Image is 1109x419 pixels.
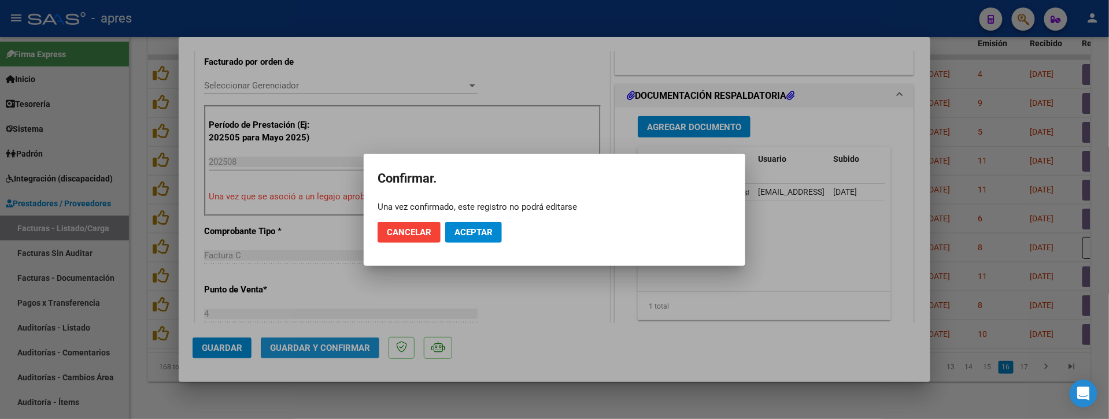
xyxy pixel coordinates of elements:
[378,222,441,243] button: Cancelar
[378,201,731,213] div: Una vez confirmado, este registro no podrá editarse
[445,222,502,243] button: Aceptar
[387,227,431,238] span: Cancelar
[1070,380,1097,407] div: Open Intercom Messenger
[378,168,731,190] h2: Confirmar.
[454,227,493,238] span: Aceptar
